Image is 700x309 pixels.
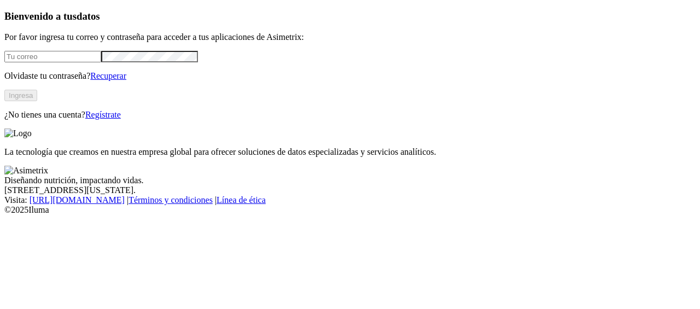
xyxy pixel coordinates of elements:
input: Tu correo [4,51,101,62]
a: Términos y condiciones [129,195,213,205]
p: ¿No tienes una cuenta? [4,110,696,120]
a: Recuperar [90,71,126,80]
a: Regístrate [85,110,121,119]
p: Olvidaste tu contraseña? [4,71,696,81]
a: Línea de ética [217,195,266,205]
div: [STREET_ADDRESS][US_STATE]. [4,185,696,195]
span: datos [77,10,100,22]
h3: Bienvenido a tus [4,10,696,22]
div: Visita : | | [4,195,696,205]
p: La tecnología que creamos en nuestra empresa global para ofrecer soluciones de datos especializad... [4,147,696,157]
img: Asimetrix [4,166,48,176]
a: [URL][DOMAIN_NAME] [30,195,125,205]
p: Por favor ingresa tu correo y contraseña para acceder a tus aplicaciones de Asimetrix: [4,32,696,42]
button: Ingresa [4,90,37,101]
img: Logo [4,129,32,138]
div: © 2025 Iluma [4,205,696,215]
div: Diseñando nutrición, impactando vidas. [4,176,696,185]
